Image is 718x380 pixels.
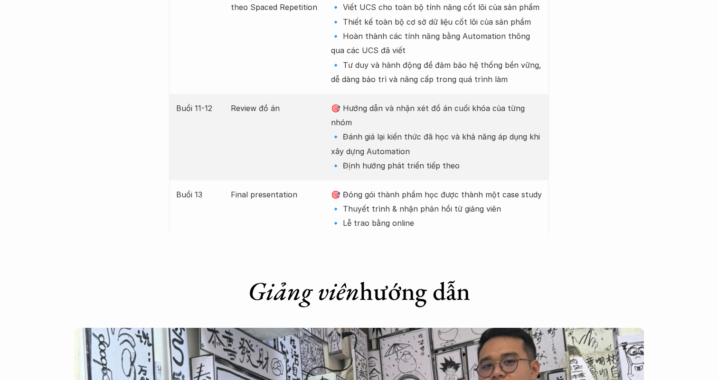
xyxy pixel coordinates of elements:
p: Buổi 11-12 [176,101,221,115]
p: Review đồ án [231,101,321,115]
p: Buổi 13 [176,187,221,202]
em: Giảng viên [248,274,359,307]
p: 🎯 Đóng gói thành phầm học được thành một case study 🔹 Thuyết trình & nhận phản hồi từ giảng viên ... [331,187,542,231]
p: 🎯 Hướng dẫn và nhận xét đồ án cuối khóa của từng nhóm 🔹 Đánh giá lại kiến thức đã học và khả năng... [331,101,542,173]
p: Final presentation [231,187,321,202]
h1: hướng dẫn [169,276,549,306]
